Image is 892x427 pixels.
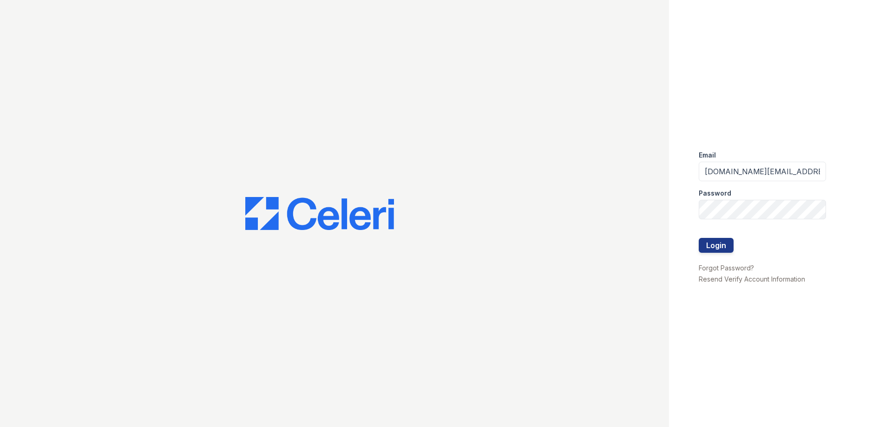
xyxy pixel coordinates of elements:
label: Password [699,189,731,198]
a: Resend Verify Account Information [699,275,805,283]
a: Forgot Password? [699,264,754,272]
button: Login [699,238,734,253]
label: Email [699,151,716,160]
img: CE_Logo_Blue-a8612792a0a2168367f1c8372b55b34899dd931a85d93a1a3d3e32e68fde9ad4.png [245,197,394,230]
